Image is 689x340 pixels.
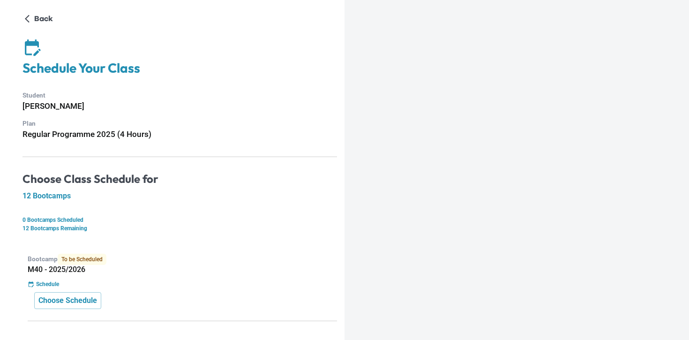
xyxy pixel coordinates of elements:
[22,100,337,113] h6: [PERSON_NAME]
[22,224,337,233] p: 12 Bootcamps Remaining
[28,265,337,274] h5: M40 - 2025/2026
[22,128,337,141] h6: Regular Programme 2025 (4 Hours)
[22,91,337,100] p: Student
[22,216,337,224] p: 0 Bootcamps Scheduled
[58,254,106,265] span: To be Scheduled
[34,13,53,24] p: Back
[28,254,337,265] p: Bootcamp
[22,172,337,186] h4: Choose Class Schedule for
[22,191,337,201] h5: 12 Bootcamps
[22,11,57,26] button: Back
[36,280,59,288] p: Schedule
[38,295,97,306] p: Choose Schedule
[34,292,101,309] button: Choose Schedule
[22,60,337,76] h4: Schedule Your Class
[22,119,337,128] p: Plan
